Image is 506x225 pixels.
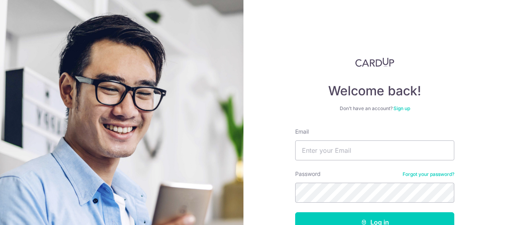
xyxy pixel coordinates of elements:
[403,171,454,178] a: Forgot your password?
[355,57,394,67] img: CardUp Logo
[393,105,410,111] a: Sign up
[295,83,454,99] h4: Welcome back!
[295,128,309,136] label: Email
[295,140,454,160] input: Enter your Email
[295,170,321,178] label: Password
[295,105,454,112] div: Don’t have an account?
